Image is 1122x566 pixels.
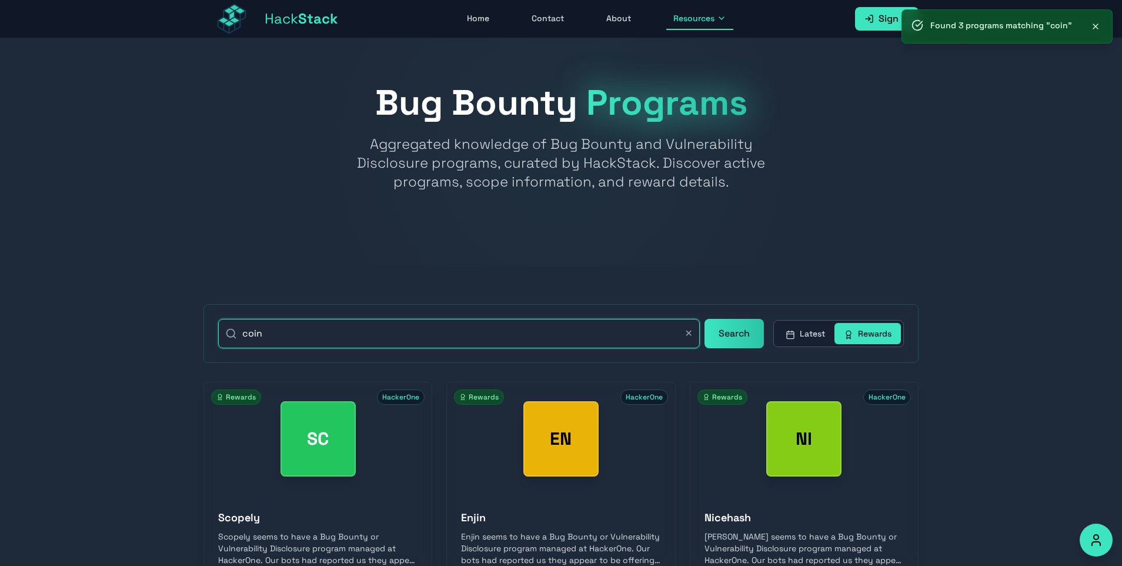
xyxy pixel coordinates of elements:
span: HackerOne [863,389,911,405]
span: Programs [586,80,747,125]
h1: Bug Bounty [203,85,919,121]
button: Close notification [1088,19,1103,34]
button: Accessibility Options [1080,524,1113,557]
span: Rewards [211,389,261,405]
a: Sign In [855,7,919,31]
div: Scopely [280,401,356,477]
a: Contact [525,8,571,30]
p: Enjin seems to have a Bug Bounty or Vulnerability Disclosure program managed at HackerOne. Our bo... [461,531,660,566]
button: Resources [666,8,733,30]
span: HackerOne [620,389,668,405]
button: Rewards [834,323,901,344]
button: Latest [776,323,834,344]
div: Enjin [523,401,599,477]
h3: Nicehash [704,510,904,526]
p: Aggregated knowledge of Bug Bounty and Vulnerability Disclosure programs, curated by HackStack. D... [335,135,787,191]
button: ✕ [685,327,693,341]
h3: Enjin [461,510,660,526]
span: HackerOne [377,389,425,405]
span: Rewards [454,389,504,405]
span: Stack [298,9,338,28]
span: Resources [673,12,714,24]
div: Nicehash [766,401,841,477]
span: Sign In [879,12,909,26]
a: Home [460,8,496,30]
p: Found 3 programs matching "coin" [930,19,1072,31]
span: Rewards [697,389,747,405]
p: Scopely seems to have a Bug Bounty or Vulnerability Disclosure program managed at HackerOne. Our ... [218,531,418,566]
button: Search [704,319,764,348]
h3: Scopely [218,510,418,526]
input: Search programs by name, platform, or description... [218,319,700,348]
p: [PERSON_NAME] seems to have a Bug Bounty or Vulnerability Disclosure program managed at HackerOne... [704,531,904,566]
a: About [599,8,638,30]
span: Hack [265,9,338,28]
